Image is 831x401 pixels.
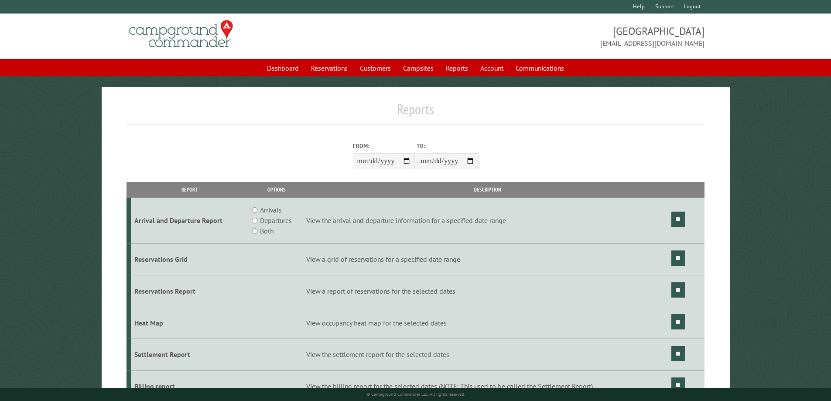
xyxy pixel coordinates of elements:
[305,198,670,243] td: View the arrival and departure information for a specified date range
[475,60,509,76] a: Account
[260,205,282,215] label: Arrivals
[131,339,248,370] td: Settlement Report
[131,182,248,197] th: Report
[510,60,569,76] a: Communications
[127,101,705,125] h1: Reports
[417,142,479,150] label: To:
[131,243,248,275] td: Reservations Grid
[305,182,670,197] th: Description
[353,142,415,150] label: From:
[127,17,236,51] img: Campground Commander
[131,198,248,243] td: Arrival and Departure Report
[131,307,248,339] td: Heat Map
[305,339,670,370] td: View the settlement report for the selected dates
[355,60,396,76] a: Customers
[260,215,292,226] label: Departures
[305,243,670,275] td: View a grid of reservations for a specified date range
[366,391,465,397] small: © Campground Commander LLC. All rights reserved.
[305,275,670,307] td: View a report of reservations for the selected dates
[260,226,274,236] label: Both
[398,60,439,76] a: Campsites
[416,24,705,48] span: [GEOGRAPHIC_DATA] [EMAIL_ADDRESS][DOMAIN_NAME]
[306,60,353,76] a: Reservations
[262,60,304,76] a: Dashboard
[131,275,248,307] td: Reservations Report
[248,182,304,197] th: Options
[441,60,473,76] a: Reports
[305,307,670,339] td: View occupancy heat map for the selected dates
